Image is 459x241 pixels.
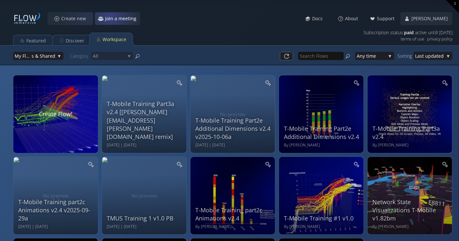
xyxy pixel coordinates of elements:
span: My Flow [15,52,32,60]
div: T-Mobile Training part2c Animations v2.4 v2025-09-29a [18,198,95,223]
div: Featured [26,35,46,47]
span: Join a meeting [105,15,140,22]
div: By [PERSON_NAME] [372,224,449,230]
div: By [PERSON_NAME] [284,224,360,230]
div: T-Mobile Training Part2e Additional Dimensions v2.4 [284,125,360,141]
div: T-Mobile Training Part3a v2.4 [372,125,449,141]
a: privacy policy [427,35,452,43]
div: [DATE] | [DATE] [195,143,272,148]
div: [DATE] | [DATE] [107,224,183,230]
span: About [345,15,362,22]
span: me [369,52,386,60]
div: T-Mobile Training Part2e Additional Dimensions v2.4 v2025-10-06a [195,116,272,141]
span: Support [377,15,398,22]
div: T-Mobile Training part2c Animations v2.4 [195,206,272,222]
span: La [415,52,420,60]
span: Docs [312,15,327,22]
a: terms of use [401,35,424,43]
div: [DATE] | [DATE] [107,143,183,148]
span: Create new [61,15,90,22]
div: TMUS Training 1 v1.0 PB [107,214,183,222]
div: Sorting [397,52,413,60]
div: [DATE] | [DATE] [18,224,95,230]
div: By [PERSON_NAME] [372,143,449,148]
span: [PERSON_NAME] [411,15,452,22]
div: Discover [66,35,84,47]
span: s & Shared [32,52,55,60]
div: T-Mobile Training #1 v1.0 [284,214,360,222]
div: By [PERSON_NAME] [195,224,272,230]
div: By [PERSON_NAME] [284,143,360,148]
span: st updated [420,52,444,60]
div: Workspace [103,33,126,46]
input: Search Flows [298,52,344,60]
div: Network State Visualizations T-Mobile v1.82bm [372,198,449,223]
span: Any ti [357,52,369,60]
div: T-Mobile Training Part3a v2.4 [[PERSON_NAME][EMAIL_ADDRESS][PERSON_NAME][DOMAIN_NAME] remix] [107,100,183,141]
